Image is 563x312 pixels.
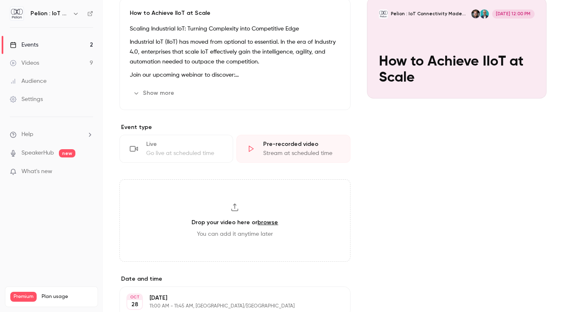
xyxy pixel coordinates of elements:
[263,140,340,148] div: Pre-recorded video
[10,7,23,20] img: Pelion : IoT Connectivity Made Effortless
[10,95,43,103] div: Settings
[21,167,52,176] span: What's new
[119,135,233,163] div: LiveGo live at scheduled time
[130,87,179,100] button: Show more
[10,292,37,302] span: Premium
[236,135,350,163] div: Pre-recorded videoStream at scheduled time
[130,70,340,80] p: Join our upcoming webinar to discover:
[257,219,278,226] a: browse
[146,149,223,157] div: Go live at scheduled time
[146,140,223,148] div: Live
[21,130,33,139] span: Help
[119,275,350,283] label: Date and time
[21,149,54,157] a: SpeakerHub
[10,130,93,139] li: help-dropdown-opener
[119,123,350,131] p: Event type
[197,230,273,238] span: You can add it anytime later
[263,149,340,157] div: Stream at scheduled time
[150,303,307,310] p: 11:00 AM - 11:45 AM, [GEOGRAPHIC_DATA]/[GEOGRAPHIC_DATA]
[10,41,38,49] div: Events
[42,293,93,300] span: Plan usage
[131,300,138,309] p: 28
[130,9,340,17] p: How to Achieve IIoT at Scale
[192,218,278,227] h3: Drop your video here or
[130,24,340,34] p: Scaling Industrial IoT: Turning Complexity into Competitive Edge
[10,77,47,85] div: Audience
[150,294,307,302] p: [DATE]
[130,37,340,67] p: Industrial IoT (IIoT) has moved from optional to essential. In the era of Industry 4.0, enterpris...
[59,149,75,157] span: new
[127,294,142,300] div: OCT
[30,9,69,18] h6: Pelion : IoT Connectivity Made Effortless
[10,59,39,67] div: Videos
